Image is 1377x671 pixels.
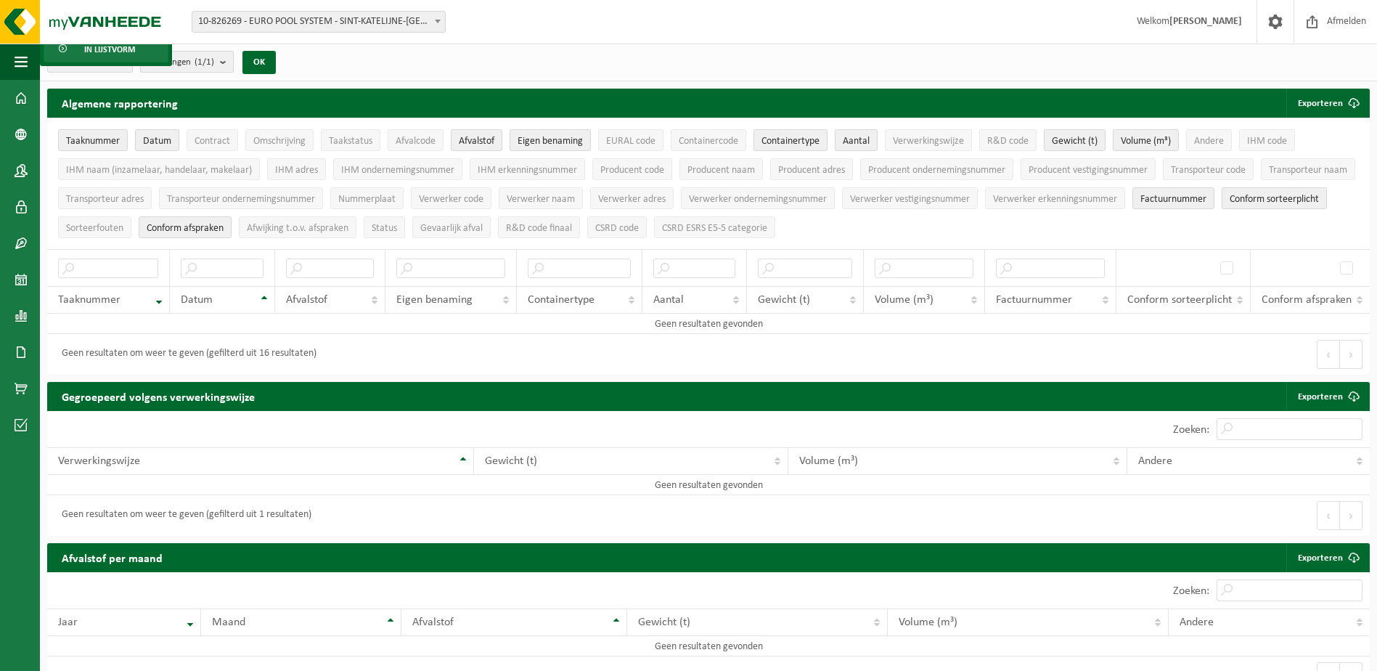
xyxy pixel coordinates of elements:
span: 10-826269 - EURO POOL SYSTEM - SINT-KATELIJNE-WAVER [192,12,445,32]
button: Vestigingen(1/1) [140,51,234,73]
span: Gewicht (t) [485,455,537,467]
span: Gevaarlijk afval [420,223,483,234]
h2: Algemene rapportering [47,89,192,118]
span: Taaknummer [66,136,120,147]
span: Eigen benaming [518,136,583,147]
button: Conform afspraken : Activate to sort [139,216,232,238]
span: Volume (m³) [799,455,858,467]
td: Geen resultaten gevonden [47,636,1370,656]
span: IHM adres [275,165,318,176]
a: Exporteren [1286,543,1368,572]
span: Verwerker ondernemingsnummer [689,194,827,205]
span: Verwerker vestigingsnummer [850,194,970,205]
span: CSRD code [595,223,639,234]
span: Taakstatus [329,136,372,147]
span: Verwerkingswijze [893,136,964,147]
span: Containertype [761,136,820,147]
a: Exporteren [1286,382,1368,411]
button: EURAL codeEURAL code: Activate to sort [598,129,663,151]
button: CSRD ESRS E5-5 categorieCSRD ESRS E5-5 categorie: Activate to sort [654,216,775,238]
td: Geen resultaten gevonden [47,314,1370,334]
span: Afvalcode [396,136,436,147]
span: Status [372,223,397,234]
span: R&D code [987,136,1029,147]
span: Aantal [653,294,684,306]
button: R&D code finaalR&amp;D code finaal: Activate to sort [498,216,580,238]
button: NummerplaatNummerplaat: Activate to sort [330,187,404,209]
button: Previous [1317,340,1340,369]
button: Verwerker erkenningsnummerVerwerker erkenningsnummer: Activate to sort [985,187,1125,209]
span: Transporteur ondernemingsnummer [167,194,315,205]
span: Verwerker erkenningsnummer [993,194,1117,205]
button: Exporteren [1286,89,1368,118]
button: Eigen benamingEigen benaming: Activate to sort [510,129,591,151]
span: Producent ondernemingsnummer [868,165,1005,176]
span: Andere [1194,136,1224,147]
span: CSRD ESRS E5-5 categorie [662,223,767,234]
span: Andere [1138,455,1172,467]
button: TaaknummerTaaknummer: Activate to remove sorting [58,129,128,151]
strong: [PERSON_NAME] [1169,16,1242,27]
td: Geen resultaten gevonden [47,475,1370,495]
button: OmschrijvingOmschrijving: Activate to sort [245,129,314,151]
button: Verwerker vestigingsnummerVerwerker vestigingsnummer: Activate to sort [842,187,978,209]
a: In lijstvorm [44,35,168,62]
label: Zoeken: [1173,424,1209,436]
button: AantalAantal: Activate to sort [835,129,878,151]
button: IHM erkenningsnummerIHM erkenningsnummer: Activate to sort [470,158,585,180]
button: DatumDatum: Activate to sort [135,129,179,151]
span: EURAL code [606,136,655,147]
span: Eigen benaming [396,294,473,306]
span: Containercode [679,136,738,147]
label: Zoeken: [1173,585,1209,597]
span: Vestigingen [148,52,214,73]
button: Verwerker codeVerwerker code: Activate to sort [411,187,491,209]
span: Jaar [58,617,78,628]
div: Geen resultaten om weer te geven (gefilterd uit 1 resultaten) [54,503,311,529]
span: Volume (m³) [875,294,933,306]
span: Andere [1180,617,1214,628]
span: In lijstvorm [84,36,135,63]
span: Gewicht (t) [638,617,690,628]
span: Contract [195,136,230,147]
button: TaakstatusTaakstatus: Activate to sort [321,129,380,151]
span: IHM erkenningsnummer [478,165,577,176]
span: Containertype [528,294,594,306]
span: IHM naam (inzamelaar, handelaar, makelaar) [66,165,252,176]
button: Conform sorteerplicht : Activate to sort [1222,187,1327,209]
h2: Gegroepeerd volgens verwerkingswijze [47,382,269,410]
button: Gewicht (t)Gewicht (t): Activate to sort [1044,129,1106,151]
span: Conform afspraken [1262,294,1352,306]
button: Transporteur codeTransporteur code: Activate to sort [1163,158,1254,180]
span: Volume (m³) [899,617,957,628]
button: Afwijking t.o.v. afsprakenAfwijking t.o.v. afspraken: Activate to sort [239,216,356,238]
button: Transporteur ondernemingsnummerTransporteur ondernemingsnummer : Activate to sort [159,187,323,209]
button: Producent vestigingsnummerProducent vestigingsnummer: Activate to sort [1021,158,1156,180]
span: Afvalstof [412,617,454,628]
button: AfvalstofAfvalstof: Activate to sort [451,129,502,151]
button: Verwerker adresVerwerker adres: Activate to sort [590,187,674,209]
span: Taaknummer [58,294,120,306]
span: 10-826269 - EURO POOL SYSTEM - SINT-KATELIJNE-WAVER [192,11,446,33]
span: Datum [181,294,213,306]
span: Verwerkingswijze [58,455,140,467]
span: R&D code finaal [506,223,572,234]
span: Producent adres [778,165,845,176]
button: Producent naamProducent naam: Activate to sort [679,158,763,180]
span: IHM ondernemingsnummer [341,165,454,176]
button: ContainertypeContainertype: Activate to sort [753,129,828,151]
span: Aantal [843,136,870,147]
button: Verwerker ondernemingsnummerVerwerker ondernemingsnummer: Activate to sort [681,187,835,209]
span: Transporteur code [1171,165,1246,176]
button: Gevaarlijk afval : Activate to sort [412,216,491,238]
span: Nummerplaat [338,194,396,205]
span: IHM code [1247,136,1287,147]
button: IHM codeIHM code: Activate to sort [1239,129,1295,151]
span: Transporteur adres [66,194,144,205]
span: Producent naam [687,165,755,176]
span: Gewicht (t) [758,294,810,306]
span: Producent code [600,165,664,176]
button: AfvalcodeAfvalcode: Activate to sort [388,129,444,151]
h2: Afvalstof per maand [47,543,177,572]
div: Geen resultaten om weer te geven (gefilterd uit 16 resultaten) [54,341,316,367]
